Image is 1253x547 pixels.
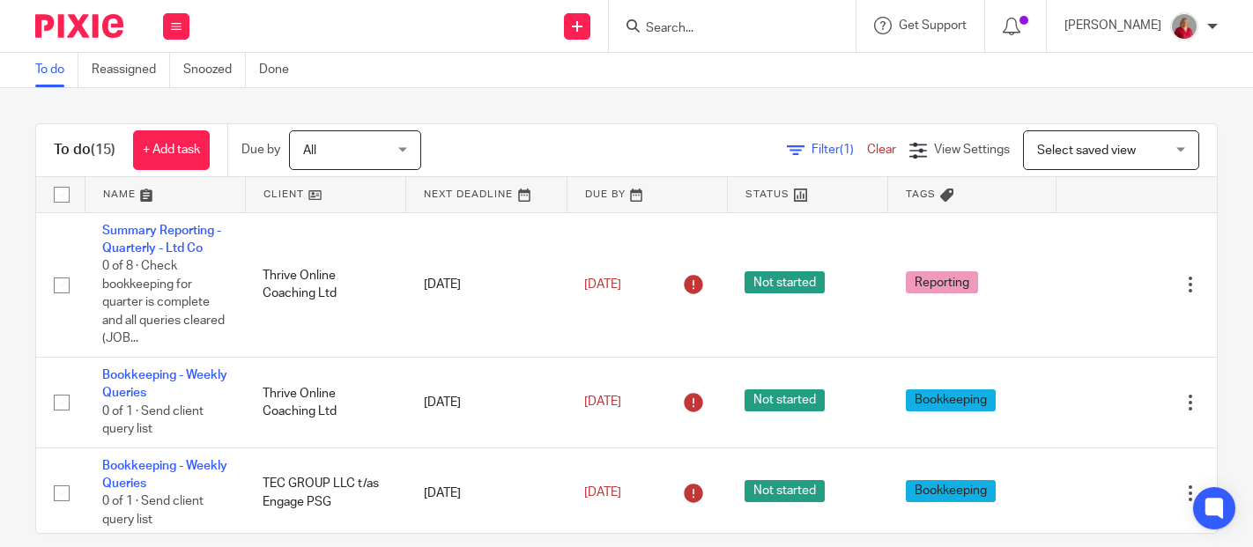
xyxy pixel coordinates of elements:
[102,460,227,490] a: Bookkeeping - Weekly Queries
[133,130,210,170] a: + Add task
[91,143,115,157] span: (15)
[906,480,996,502] span: Bookkeeping
[406,212,567,358] td: [DATE]
[906,389,996,411] span: Bookkeeping
[899,19,967,32] span: Get Support
[102,405,204,436] span: 0 of 1 · Send client query list
[406,447,567,538] td: [DATE]
[745,389,825,411] span: Not started
[1170,12,1198,41] img: fd10cc094e9b0-100.png
[584,396,621,409] span: [DATE]
[745,271,825,293] span: Not started
[745,480,825,502] span: Not started
[644,21,803,37] input: Search
[584,278,621,291] span: [DATE]
[102,260,225,344] span: 0 of 8 · Check bookkeeping for quarter is complete and all queries cleared (JOB...
[1037,144,1136,157] span: Select saved view
[867,144,896,156] a: Clear
[259,53,302,87] a: Done
[584,487,621,499] span: [DATE]
[906,271,978,293] span: Reporting
[245,447,405,538] td: TEC GROUP LLC t/as Engage PSG
[245,358,405,448] td: Thrive Online Coaching Ltd
[92,53,170,87] a: Reassigned
[812,144,867,156] span: Filter
[303,144,316,157] span: All
[102,496,204,527] span: 0 of 1 · Send client query list
[35,53,78,87] a: To do
[245,212,405,358] td: Thrive Online Coaching Ltd
[406,358,567,448] td: [DATE]
[1064,17,1161,34] p: [PERSON_NAME]
[102,225,221,255] a: Summary Reporting - Quarterly - Ltd Co
[54,141,115,159] h1: To do
[102,369,227,399] a: Bookkeeping - Weekly Queries
[840,144,854,156] span: (1)
[934,144,1010,156] span: View Settings
[35,14,123,38] img: Pixie
[241,141,280,159] p: Due by
[906,189,936,199] span: Tags
[183,53,246,87] a: Snoozed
